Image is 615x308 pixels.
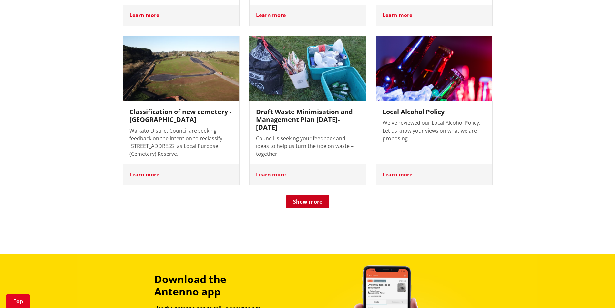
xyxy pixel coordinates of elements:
[383,119,486,142] p: We've reviewed our Local Alcohol Policy. Let us know your views on what we are proposing.
[256,134,359,158] p: Council is seeking your feedback and ideas to help us turn the tide on waste – together.
[129,108,233,123] h3: Classification of new cemetery - [GEOGRAPHIC_DATA]
[154,273,271,298] h3: Download the Antenno app
[123,36,240,101] img: whangarata cemetery
[250,5,366,26] div: Learn more
[376,5,492,26] div: Learn more
[376,36,493,185] a: Alcohol policy review Local Alcohol Policy We've reviewed our Local Alcohol Policy. Let us know y...
[250,164,366,185] div: Learn more
[383,108,486,116] h3: Local Alcohol Policy
[123,5,239,26] div: Learn more
[129,127,233,158] p: Waikato District Council are seeking feedback on the intention to reclassify [STREET_ADDRESS] as ...
[585,281,609,304] iframe: Messenger Launcher
[376,164,492,185] div: Learn more
[123,164,239,185] div: Learn more
[123,36,240,185] a: Classification of new cemetery - [GEOGRAPHIC_DATA] Waikato District Council are seeking feedback ...
[256,108,359,131] h3: Draft Waste Minimisation and Management Plan [DATE]-[DATE]
[249,36,366,185] a: Draft Waste Minimisation and Management Plan [DATE]-[DATE] Council is seeking your feedback and i...
[376,36,493,101] img: Alcohol policy
[286,195,329,208] button: Show more
[249,36,366,101] img: 5d581ef3-886a-4b9b-9100-f196d1329a9f
[6,294,30,308] a: Top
